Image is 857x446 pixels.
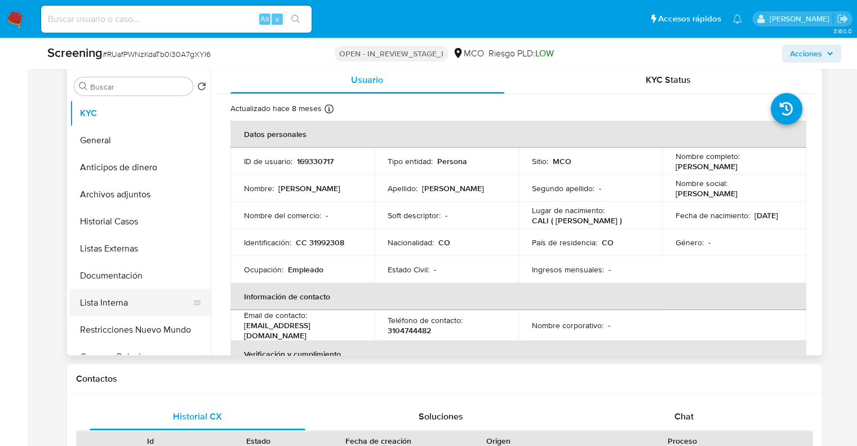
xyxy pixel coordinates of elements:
p: Teléfono de contacto : [388,315,463,325]
p: Empleado [288,264,323,275]
button: Cruces y Relaciones [70,343,211,370]
th: Datos personales [230,121,806,148]
p: CC 31992308 [296,237,344,248]
span: Acciones [790,45,822,63]
p: - [599,183,601,193]
p: - [445,210,447,220]
p: Apellido : [388,183,418,193]
span: Riesgo PLD: [489,47,554,60]
p: Sitio : [532,156,548,166]
p: Soft descriptor : [388,210,441,220]
span: # RUafPWNzKdaTb0i30A7gXYI6 [103,48,211,60]
a: Notificaciones [732,14,742,24]
span: Alt [260,14,269,24]
button: Buscar [79,82,88,91]
p: ID de usuario : [244,156,292,166]
p: Tipo entidad : [388,156,433,166]
p: - [608,320,610,330]
p: - [434,264,436,275]
p: [DATE] [754,210,778,220]
p: Email de contacto : [244,310,307,320]
input: Buscar [90,82,188,92]
p: Nombre : [244,183,274,193]
input: Buscar usuario o caso... [41,12,312,27]
p: Nombre del comercio : [244,210,321,220]
span: Accesos rápidos [658,13,721,25]
span: 3.160.0 [833,27,851,36]
p: CALI ( [PERSON_NAME] ) [532,215,622,226]
button: Volver al orden por defecto [197,82,206,94]
b: Screening [47,43,103,61]
p: Actualizado hace 8 meses [230,103,322,114]
span: Chat [674,410,694,423]
button: Lista Interna [70,289,202,316]
button: Listas Externas [70,235,211,262]
p: Nombre social : [676,178,727,188]
p: Nombre completo : [676,151,740,161]
p: - [326,210,328,220]
p: [EMAIL_ADDRESS][DOMAIN_NAME] [244,320,357,341]
th: Información de contacto [230,283,806,310]
p: [PERSON_NAME] [422,183,484,193]
p: Fecha de nacimiento : [676,210,750,220]
p: [PERSON_NAME] [676,188,738,198]
span: Usuario [351,73,383,86]
p: [PERSON_NAME] [676,161,738,171]
button: search-icon [284,11,307,27]
p: - [708,237,711,248]
p: marianela.tarsia@mercadolibre.com [769,14,833,24]
p: 3104744482 [388,325,431,335]
h1: Contactos [76,373,813,385]
button: Anticipos de dinero [70,154,211,181]
p: [PERSON_NAME] [278,183,340,193]
p: Ocupación : [244,264,283,275]
p: Ingresos mensuales : [532,264,604,275]
p: MCO [553,156,571,166]
div: MCO [452,47,484,60]
p: Nombre corporativo : [532,320,603,330]
button: General [70,127,211,154]
span: s [276,14,279,24]
span: Historial CX [173,410,222,423]
p: 169330717 [297,156,334,166]
p: Estado Civil : [388,264,429,275]
p: OPEN - IN_REVIEW_STAGE_I [335,46,448,61]
span: KYC Status [646,73,691,86]
p: - [609,264,611,275]
button: Historial Casos [70,208,211,235]
th: Verificación y cumplimiento [230,341,806,368]
span: LOW [535,47,554,60]
p: Género : [676,237,704,248]
p: Identificación : [244,237,291,248]
p: País de residencia : [532,237,597,248]
button: Documentación [70,262,211,289]
span: Soluciones [418,410,463,423]
button: KYC [70,100,211,127]
p: Persona [437,156,467,166]
p: Lugar de nacimiento : [532,205,605,215]
p: Segundo apellido : [532,183,594,193]
p: Nacionalidad : [388,237,434,248]
a: Salir [837,13,849,25]
p: CO [438,237,450,248]
button: Archivos adjuntos [70,181,211,208]
button: Acciones [782,45,841,63]
p: CO [602,237,614,248]
button: Restricciones Nuevo Mundo [70,316,211,343]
